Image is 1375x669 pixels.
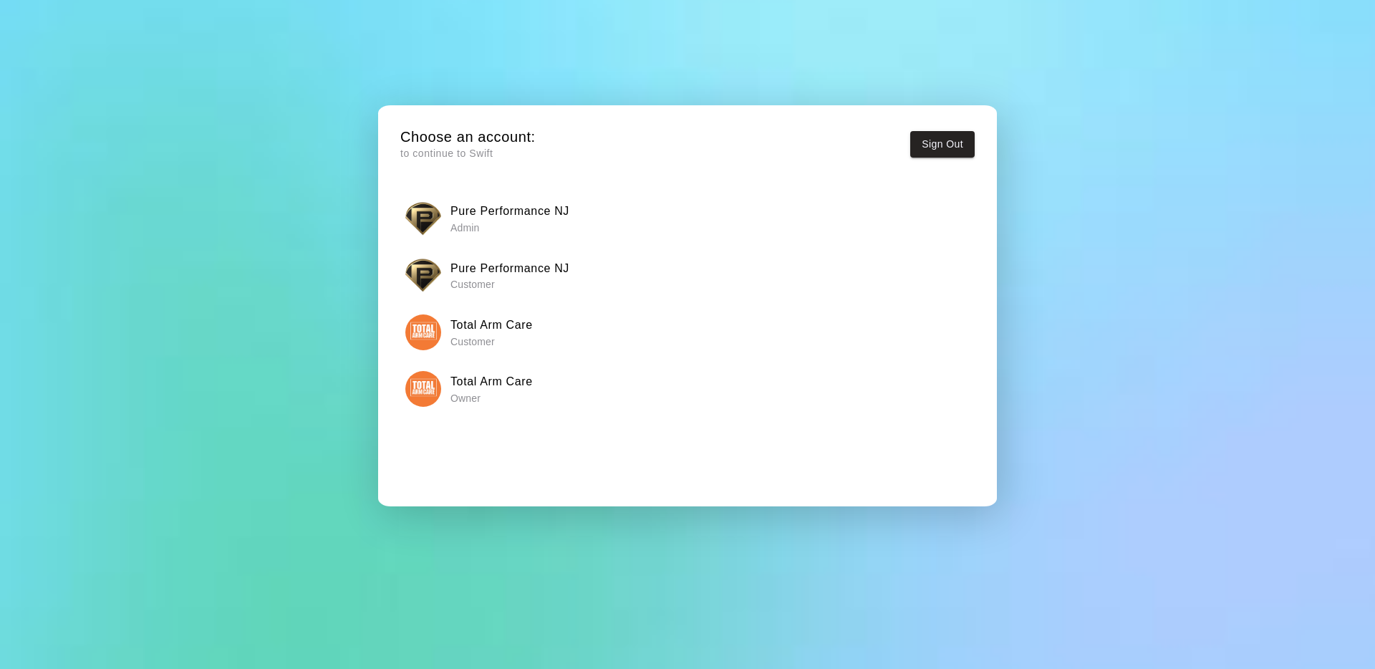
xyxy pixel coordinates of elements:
button: Total Arm CareTotal Arm Care Owner [400,366,975,411]
p: Customer [450,334,533,349]
img: Total Arm Care [405,371,441,407]
h6: Total Arm Care [450,316,533,334]
h5: Choose an account: [400,127,536,147]
p: Customer [450,277,569,292]
h6: Total Arm Care [450,372,533,391]
button: Pure Performance NJPure Performance NJ Customer [400,253,975,298]
img: Pure Performance NJ [405,201,441,236]
img: Pure Performance NJ [405,257,441,293]
h6: Pure Performance NJ [450,259,569,278]
button: Sign Out [910,131,975,158]
h6: Pure Performance NJ [450,202,569,221]
button: Pure Performance NJPure Performance NJ Admin [400,196,975,241]
p: Owner [450,391,533,405]
p: Admin [450,221,569,235]
button: Total Arm CareTotal Arm Care Customer [400,309,975,355]
img: Total Arm Care [405,314,441,350]
p: to continue to Swift [400,146,536,161]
